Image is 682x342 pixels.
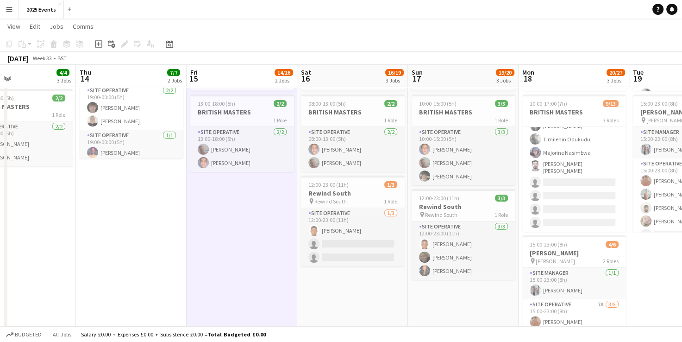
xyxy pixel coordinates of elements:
[495,100,508,107] span: 3/3
[7,54,29,63] div: [DATE]
[412,189,515,280] app-job-card: 12:00-23:00 (11h)3/3Rewind South Rewind South1 RoleSite Operative3/312:00-23:00 (11h)[PERSON_NAME...
[496,77,514,84] div: 3 Jobs
[521,73,534,84] span: 18
[57,77,71,84] div: 3 Jobs
[57,55,67,62] div: BST
[80,130,183,162] app-card-role: Site Operative1/119:00-00:00 (5h)[PERSON_NAME]
[640,100,678,107] span: 15:00-23:00 (8h)
[633,68,644,76] span: Tue
[425,211,457,218] span: Rewind South
[301,176,405,266] app-job-card: 12:00-23:00 (11h)1/3Rewind South Rewind South1 RoleSite Operative1/312:00-23:00 (11h)[PERSON_NAME]
[603,117,619,124] span: 3 Roles
[522,95,626,232] app-job-card: 10:00-17:00 (7h)9/13BRITISH MASTERS3 Roles[PERSON_NAME][PERSON_NAME][PERSON_NAME]Timilehin Odukud...
[275,77,293,84] div: 2 Jobs
[168,77,182,84] div: 2 Jobs
[530,100,567,107] span: 10:00-17:00 (7h)
[167,69,180,76] span: 7/7
[412,68,423,76] span: Sun
[52,95,65,101] span: 2/2
[606,241,619,248] span: 4/6
[412,95,515,185] app-job-card: 10:00-15:00 (5h)3/3BRITISH MASTERS1 RoleSite Operative3/310:00-15:00 (5h)[PERSON_NAME][PERSON_NAM...
[412,222,515,280] app-card-role: Site Operative3/312:00-23:00 (11h)[PERSON_NAME][PERSON_NAME][PERSON_NAME]
[190,95,294,172] app-job-card: 13:00-18:00 (5h)2/2BRITISH MASTERS1 RoleSite Operative2/213:00-18:00 (5h)[PERSON_NAME][PERSON_NAME]
[274,100,287,107] span: 2/2
[494,117,508,124] span: 1 Role
[31,55,54,62] span: Week 33
[522,108,626,116] h3: BRITISH MASTERS
[30,22,40,31] span: Edit
[80,68,91,76] span: Thu
[412,108,515,116] h3: BRITISH MASTERS
[632,73,644,84] span: 19
[603,100,619,107] span: 9/13
[190,68,198,76] span: Fri
[410,73,423,84] span: 17
[386,77,403,84] div: 3 Jobs
[384,100,397,107] span: 2/2
[300,73,311,84] span: 16
[308,100,346,107] span: 08:00-13:00 (5h)
[189,73,198,84] span: 15
[308,181,349,188] span: 12:00-23:00 (11h)
[530,241,567,248] span: 15:00-23:00 (8h)
[496,69,514,76] span: 19/20
[607,77,625,84] div: 3 Jobs
[419,195,459,202] span: 12:00-23:00 (11h)
[495,195,508,202] span: 3/3
[275,69,293,76] span: 14/16
[73,22,94,31] span: Comms
[301,68,311,76] span: Sat
[301,189,405,197] h3: Rewind South
[69,20,97,32] a: Comms
[384,117,397,124] span: 1 Role
[26,20,44,32] a: Edit
[522,249,626,257] h3: [PERSON_NAME]
[46,20,67,32] a: Jobs
[412,127,515,185] app-card-role: Site Operative3/310:00-15:00 (5h)[PERSON_NAME][PERSON_NAME][PERSON_NAME]
[50,22,63,31] span: Jobs
[7,22,20,31] span: View
[56,69,69,76] span: 4/4
[522,63,626,232] app-card-role: [PERSON_NAME][PERSON_NAME][PERSON_NAME]Timilehin OdukuduMajorine Nasimbwa[PERSON_NAME] [PERSON_NAME]
[301,127,405,172] app-card-role: Site Operative2/208:00-13:00 (5h)[PERSON_NAME][PERSON_NAME]
[81,331,266,338] div: Salary £0.00 + Expenses £0.00 + Subsistence £0.00 =
[301,95,405,172] app-job-card: 08:00-13:00 (5h)2/2BRITISH MASTERS1 RoleSite Operative2/208:00-13:00 (5h)[PERSON_NAME][PERSON_NAME]
[80,21,183,158] app-job-card: 12:00-00:00 (12h) (Fri)6/6We out here Festival WOH4 RolesSite Supervisor1/112:00-00:00 (12h)[PERS...
[80,85,183,130] app-card-role: Site Operative2/219:00-00:00 (5h)[PERSON_NAME][PERSON_NAME]
[190,108,294,116] h3: BRITISH MASTERS
[273,117,287,124] span: 1 Role
[522,68,534,76] span: Mon
[384,181,397,188] span: 1/3
[78,73,91,84] span: 14
[384,198,397,205] span: 1 Role
[522,268,626,299] app-card-role: Site Manager1/115:00-23:00 (8h)[PERSON_NAME]
[198,100,235,107] span: 13:00-18:00 (5h)
[385,69,404,76] span: 16/19
[15,331,42,338] span: Budgeted
[314,198,347,205] span: Rewind South
[419,100,457,107] span: 10:00-15:00 (5h)
[603,258,619,265] span: 2 Roles
[607,69,625,76] span: 20/27
[494,211,508,218] span: 1 Role
[5,329,43,340] button: Budgeted
[190,127,294,172] app-card-role: Site Operative2/213:00-18:00 (5h)[PERSON_NAME][PERSON_NAME]
[412,203,515,211] h3: Rewind South
[301,208,405,266] app-card-role: Site Operative1/312:00-23:00 (11h)[PERSON_NAME]
[207,331,266,338] span: Total Budgeted £0.00
[19,0,64,19] button: 2025 Events
[301,108,405,116] h3: BRITISH MASTERS
[51,331,73,338] span: All jobs
[536,258,575,265] span: [PERSON_NAME]
[52,111,65,118] span: 1 Role
[4,20,24,32] a: View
